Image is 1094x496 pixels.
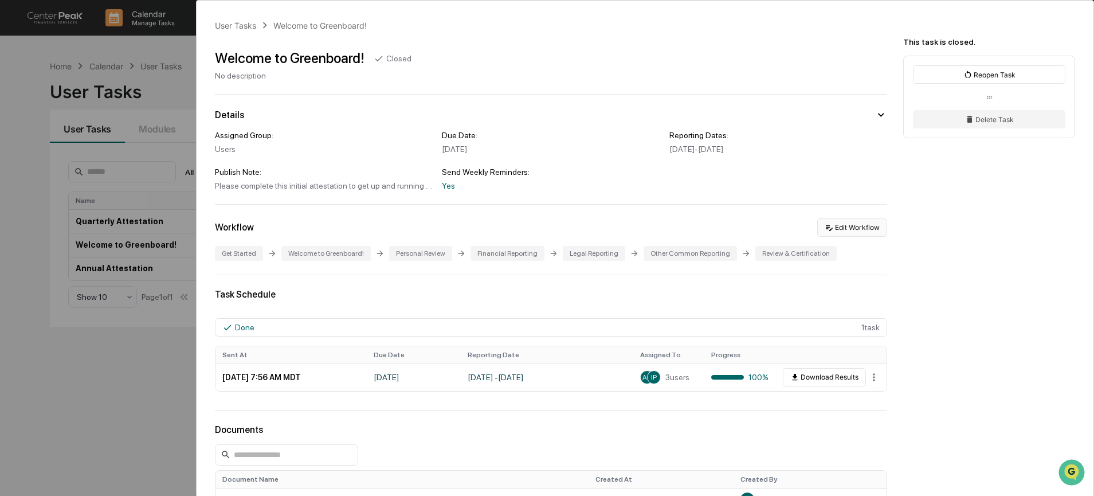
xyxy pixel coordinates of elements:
th: Sent At [215,346,367,364]
th: Created By [734,471,887,488]
td: [DATE] [367,364,461,391]
div: Publish Note: [215,167,433,177]
div: Assigned Group: [215,131,433,140]
div: Documents [215,424,887,435]
p: How can we help? [11,24,209,42]
div: Please complete this initial attestation to get up and running on the Greenboard system. [215,181,433,190]
div: We're available if you need us! [39,99,145,108]
div: 🗄️ [83,146,92,155]
div: Welcome to Greenboard! [281,246,371,261]
a: Powered byPylon [81,194,139,203]
span: AC [642,373,652,381]
div: 🔎 [11,167,21,177]
div: 1 task [215,318,887,337]
div: Closed [386,54,411,63]
div: Due Date: [442,131,660,140]
div: Financial Reporting [470,246,544,261]
div: Reporting Dates: [669,131,887,140]
div: Done [235,323,254,332]
a: 🗄️Attestations [79,140,147,161]
div: 🖐️ [11,146,21,155]
div: Welcome to Greenboard! [273,21,367,30]
img: 1746055101610-c473b297-6a78-478c-a979-82029cc54cd1 [11,88,32,108]
div: Task Schedule [215,289,887,300]
button: Start new chat [195,91,209,105]
button: Edit Workflow [817,218,887,237]
div: Review & Certification [755,246,837,261]
div: Other Common Reporting [644,246,737,261]
th: Created At [589,471,733,488]
div: Details [215,110,244,120]
td: [DATE] 7:56 AM MDT [215,364,367,391]
button: Download Results [783,368,866,386]
div: Workflow [215,222,254,233]
div: User Tasks [215,21,256,30]
div: Users [215,144,433,154]
td: [DATE] - [DATE] [461,364,633,391]
div: 100% [711,373,768,382]
th: Assigned To [633,346,704,364]
iframe: Open customer support [1057,458,1088,489]
th: Reporting Date [461,346,633,364]
span: Attestations [95,144,142,156]
a: 🖐️Preclearance [7,140,79,161]
div: Yes [442,181,660,190]
span: [DATE] - [DATE] [669,144,723,154]
span: Preclearance [23,144,74,156]
div: [DATE] [442,144,660,154]
th: Progress [704,346,775,364]
div: or [913,93,1065,101]
th: Document Name [215,471,589,488]
div: Send Weekly Reminders: [442,167,660,177]
div: Welcome to Greenboard! [215,50,364,67]
button: Reopen Task [913,65,1065,84]
span: 3 users [665,373,689,382]
div: No description [215,71,411,80]
th: Due Date [367,346,461,364]
span: Data Lookup [23,166,72,178]
span: Pylon [114,194,139,203]
div: Start new chat [39,88,188,99]
div: This task is closed. [903,37,1075,46]
div: Personal Review [389,246,452,261]
span: IP [651,373,657,381]
a: 🔎Data Lookup [7,162,77,182]
div: Get Started [215,246,263,261]
button: Delete Task [913,110,1065,128]
div: Legal Reporting [563,246,625,261]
